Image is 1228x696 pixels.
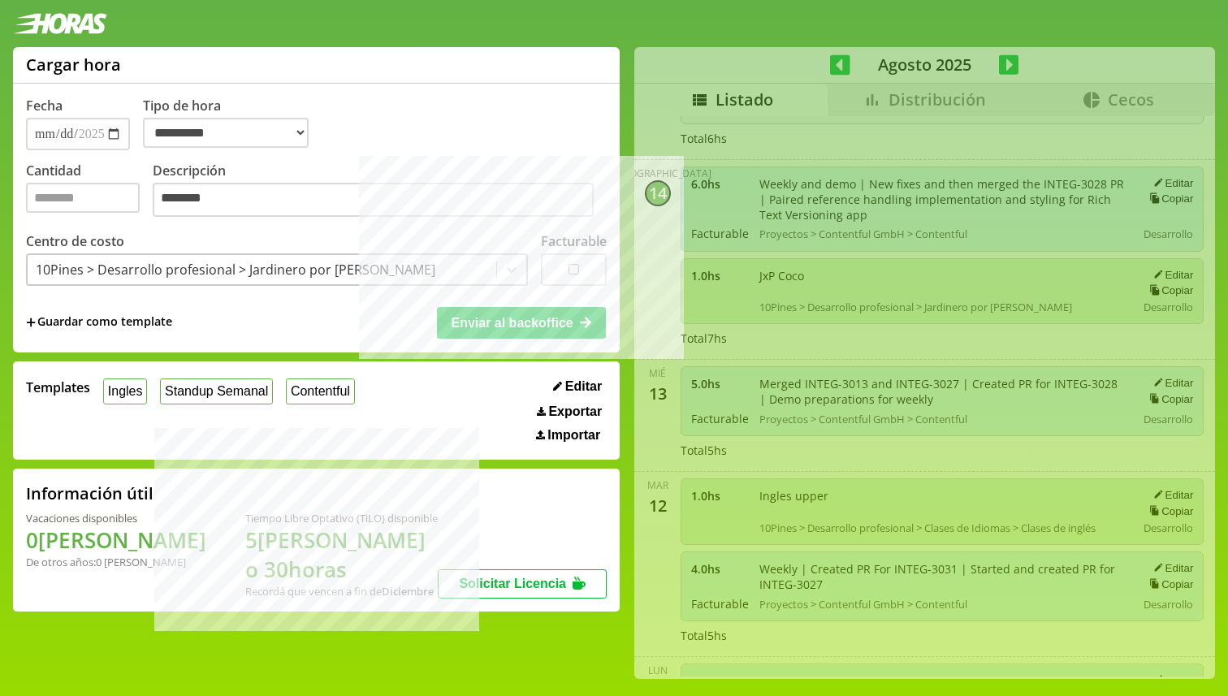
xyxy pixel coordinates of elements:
[26,232,124,250] label: Centro de costo
[532,404,607,420] button: Exportar
[26,162,153,221] label: Cantidad
[26,511,206,525] div: Vacaciones disponibles
[26,54,121,76] h1: Cargar hora
[160,378,273,404] button: Standup Semanal
[565,379,602,394] span: Editar
[36,261,435,279] div: 10Pines > Desarrollo profesional > Jardinero por [PERSON_NAME]
[438,569,607,599] button: Solicitar Licencia
[26,378,90,396] span: Templates
[143,97,322,150] label: Tipo de hora
[26,97,63,115] label: Fecha
[547,428,600,443] span: Importar
[459,577,566,590] span: Solicitar Licencia
[26,313,36,331] span: +
[103,378,147,404] button: Ingles
[245,525,438,584] h1: 5 [PERSON_NAME] o 30 horas
[153,162,607,221] label: Descripción
[143,118,309,148] select: Tipo de hora
[451,316,573,330] span: Enviar al backoffice
[541,232,607,250] label: Facturable
[382,584,434,599] b: Diciembre
[26,313,172,331] span: +Guardar como template
[26,482,153,504] h2: Información útil
[548,404,602,419] span: Exportar
[437,307,606,338] button: Enviar al backoffice
[286,378,355,404] button: Contentful
[13,13,107,34] img: logotipo
[245,584,438,599] div: Recordá que vencen a fin de
[548,378,607,395] button: Editar
[26,183,140,213] input: Cantidad
[153,183,594,217] textarea: Descripción
[26,555,206,569] div: De otros años: 0 [PERSON_NAME]
[245,511,438,525] div: Tiempo Libre Optativo (TiLO) disponible
[26,525,206,555] h1: 0 [PERSON_NAME]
